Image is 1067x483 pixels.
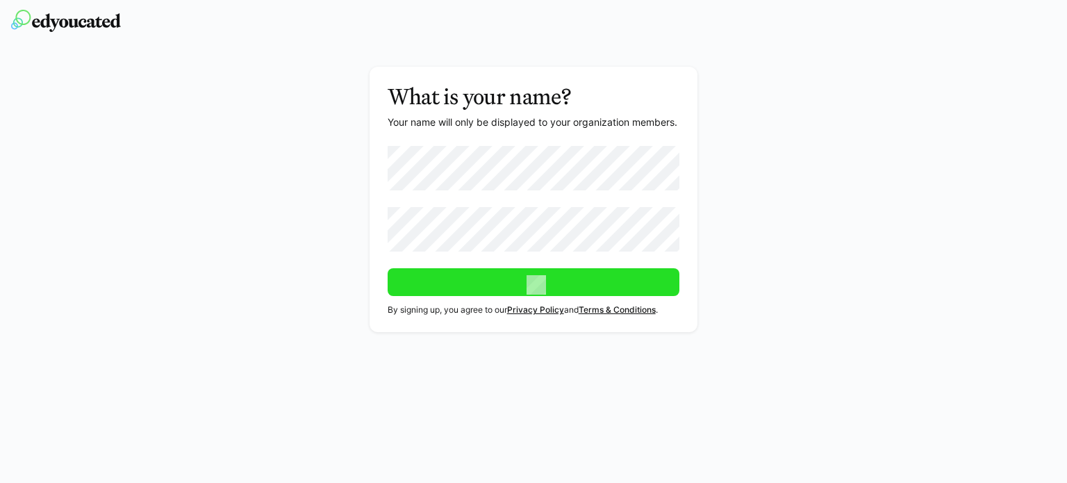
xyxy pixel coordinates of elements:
a: Privacy Policy [507,304,564,315]
p: Your name will only be displayed to your organization members. [388,115,680,129]
h3: What is your name? [388,83,680,110]
a: Terms & Conditions [579,304,656,315]
p: By signing up, you agree to our and . [388,304,680,316]
img: edyoucated [11,10,121,32]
